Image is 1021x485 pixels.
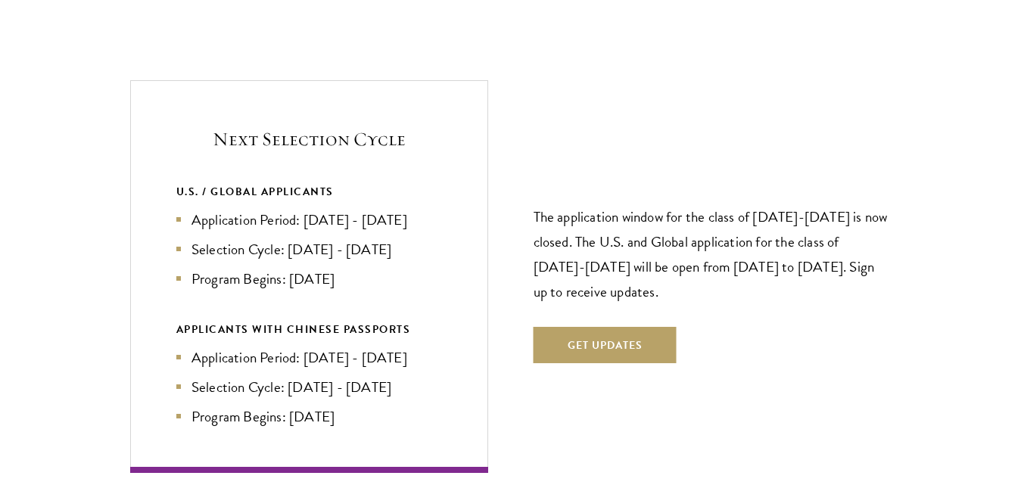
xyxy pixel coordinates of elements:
li: Application Period: [DATE] - [DATE] [176,347,442,368]
h5: Next Selection Cycle [176,126,442,152]
div: U.S. / GLOBAL APPLICANTS [176,182,442,201]
li: Program Begins: [DATE] [176,268,442,290]
li: Selection Cycle: [DATE] - [DATE] [176,376,442,398]
li: Application Period: [DATE] - [DATE] [176,209,442,231]
li: Selection Cycle: [DATE] - [DATE] [176,238,442,260]
p: The application window for the class of [DATE]-[DATE] is now closed. The U.S. and Global applicat... [534,204,892,304]
div: APPLICANTS WITH CHINESE PASSPORTS [176,320,442,339]
button: Get Updates [534,327,677,363]
li: Program Begins: [DATE] [176,406,442,427]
